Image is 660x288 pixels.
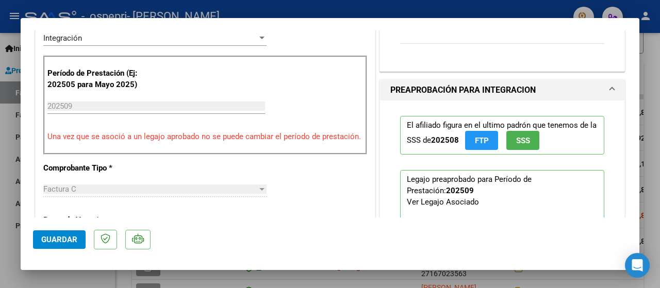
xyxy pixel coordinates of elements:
[47,67,142,91] p: Período de Prestación (Ej: 202505 para Mayo 2025)
[516,136,530,145] span: SSS
[43,162,140,174] p: Comprobante Tipo *
[465,131,498,150] button: FTP
[400,116,604,155] p: El afiliado figura en el ultimo padrón que tenemos de la SSS de
[380,80,624,100] mat-expansion-panel-header: PREAPROBACIÓN PARA INTEGRACION
[33,230,86,249] button: Guardar
[41,235,77,244] span: Guardar
[407,196,479,208] div: Ver Legajo Asociado
[43,33,82,43] span: Integración
[506,131,539,150] button: SSS
[47,131,363,143] p: Una vez que se asoció a un legajo aprobado no se puede cambiar el período de prestación.
[390,84,536,96] h1: PREAPROBACIÓN PARA INTEGRACION
[625,253,650,278] div: Open Intercom Messenger
[43,214,140,226] p: Punto de Venta
[431,135,459,145] strong: 202508
[43,184,76,194] span: Factura C
[446,186,474,195] strong: 202509
[475,136,489,145] span: FTP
